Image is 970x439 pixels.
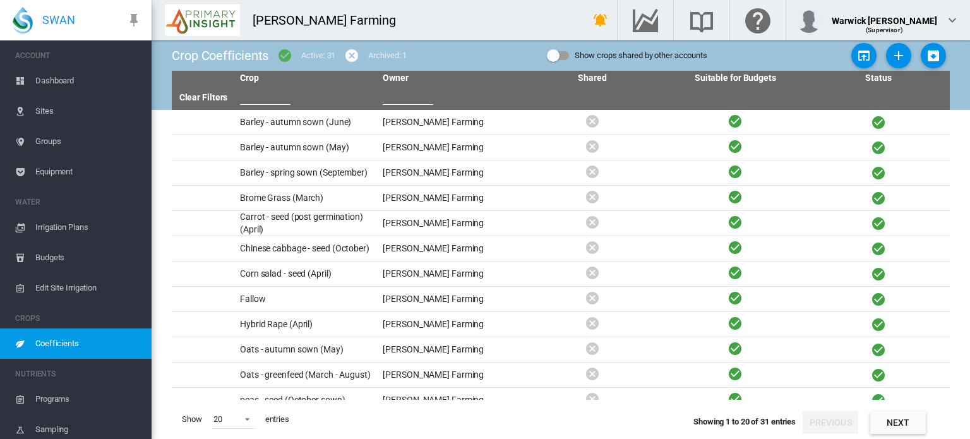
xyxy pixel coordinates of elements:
[253,11,407,29] div: [PERSON_NAME] Farming
[803,411,858,434] button: Previous
[588,8,613,33] button: icon-bell-ring
[172,47,268,64] div: Crop Coefficients
[235,110,378,135] td: Barley - autumn sown (June)
[35,273,141,303] span: Edit Site Irrigation
[547,46,707,65] md-switch: Show crops shared by other accounts
[727,290,743,306] i: Active
[301,50,335,61] div: Active: 31
[35,66,141,96] span: Dashboard
[796,8,822,33] img: profile.jpg
[727,138,743,154] i: Active
[35,328,141,359] span: Coefficients
[235,388,378,412] td: peas - seed (October sown)
[866,27,903,33] span: (Supervisor)
[378,135,520,160] td: [PERSON_NAME] Farming
[378,262,520,286] td: [PERSON_NAME] Farming
[172,211,950,236] tr: Carrot - seed (post germination) (April) [PERSON_NAME] Farming Active
[891,48,906,63] md-icon: icon-plus
[344,48,359,63] md-icon: icon-cancel
[378,110,520,135] td: [PERSON_NAME] Farming
[871,215,886,231] i: Active
[727,366,743,382] i: Active
[886,43,911,68] button: Add Crop
[235,135,378,160] td: Barley - autumn sown (May)
[235,236,378,261] td: Chinese cabbage - seed (October)
[235,337,378,362] td: Oats - autumn sown (May)
[871,241,886,256] i: Active
[15,308,141,328] span: CROPS
[871,266,886,282] i: Active
[727,265,743,280] i: Active
[260,409,294,430] span: entries
[35,96,141,126] span: Sites
[240,73,259,83] a: Crop
[832,9,937,22] div: Warwick [PERSON_NAME]
[172,312,950,337] tr: Hybrid Rape (April) [PERSON_NAME] Farming Active
[15,192,141,212] span: WATER
[870,411,926,434] button: Next
[213,414,222,424] div: 20
[727,340,743,356] i: Active
[727,239,743,255] i: Active
[575,47,707,64] div: Show crops shared by other accounts
[172,388,950,413] tr: peas - seed (October sown) [PERSON_NAME] Farming Active
[172,236,950,262] tr: Chinese cabbage - seed (October) [PERSON_NAME] Farming Active
[378,236,520,261] td: [PERSON_NAME] Farming
[871,367,886,383] i: Active
[727,189,743,205] i: Active
[693,417,796,426] span: Showing 1 to 20 of 31 entries
[727,164,743,179] i: Active
[35,212,141,243] span: Irrigation Plans
[383,73,409,83] a: Owner
[727,315,743,331] i: Active
[35,157,141,187] span: Equipment
[235,363,378,387] td: Oats - greenfeed (March - August)
[871,190,886,206] i: Active
[686,13,717,28] md-icon: Search the knowledge base
[851,43,877,68] button: Upload Crop Data
[378,287,520,311] td: [PERSON_NAME] Farming
[339,43,364,68] button: icon-cancel
[865,73,891,83] a: Status
[126,13,141,28] md-icon: icon-pin
[235,211,378,236] td: Carrot - seed (post germination) (April)
[593,13,608,28] md-icon: icon-bell-ring
[871,316,886,332] i: Active
[856,48,871,63] md-icon: icon-open-in-app
[378,312,520,337] td: [PERSON_NAME] Farming
[368,50,407,61] div: Archived: 1
[378,337,520,362] td: [PERSON_NAME] Farming
[945,13,960,28] md-icon: icon-chevron-down
[172,186,950,211] tr: Brome Grass (March) [PERSON_NAME] Farming Active
[235,287,378,311] td: Fallow
[727,113,743,129] i: Active
[235,262,378,286] td: Corn salad - seed (April)
[15,364,141,384] span: NUTRIENTS
[578,73,606,83] a: Shared
[35,384,141,414] span: Programs
[15,45,141,66] span: ACCOUNT
[172,135,950,160] tr: Barley - autumn sown (May) [PERSON_NAME] Farming Active
[172,287,950,312] tr: Fallow [PERSON_NAME] Farming Active
[235,160,378,185] td: Barley - spring sown (September)
[272,43,297,68] button: icon-checkbox-marked-circle
[695,73,776,83] a: Suitable for Budgets
[378,186,520,210] td: [PERSON_NAME] Farming
[871,392,886,408] i: Active
[378,363,520,387] td: [PERSON_NAME] Farming
[177,409,207,430] span: Show
[42,12,75,28] span: SWAN
[165,4,240,36] img: P9Qypg3231X1QAAAABJRU5ErkJggg==
[13,7,33,33] img: SWAN-Landscape-Logo-Colour-drop.png
[871,165,886,181] i: Active
[172,337,950,363] tr: Oats - autumn sown (May) [PERSON_NAME] Farming Active
[727,391,743,407] i: Active
[35,243,141,273] span: Budgets
[871,114,886,130] i: Active
[172,363,950,388] tr: Oats - greenfeed (March - August) [PERSON_NAME] Farming Active
[378,160,520,185] td: [PERSON_NAME] Farming
[235,186,378,210] td: Brome Grass (March)
[172,110,950,135] tr: Barley - autumn sown (June) [PERSON_NAME] Farming Active
[35,126,141,157] span: Groups
[871,291,886,307] i: Active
